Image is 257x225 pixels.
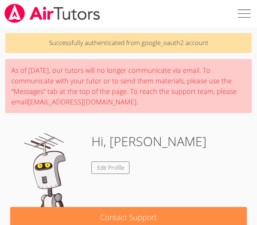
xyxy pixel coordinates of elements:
[5,33,252,53] p: Successfully authenticated from google_oauth2 account
[91,132,207,151] h1: Hi, [PERSON_NAME]
[4,4,101,23] img: airtutors_banner-c4298cdbf04f3fff15de1276eac7730deb9818008684d7c2e4769d2f7ddbe033.png
[5,59,252,113] div: As of [DATE], our tutors will no longer communicate via email. To communicate with your tutor or ...
[10,132,85,207] img: default.png
[91,162,130,174] a: Edit Profile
